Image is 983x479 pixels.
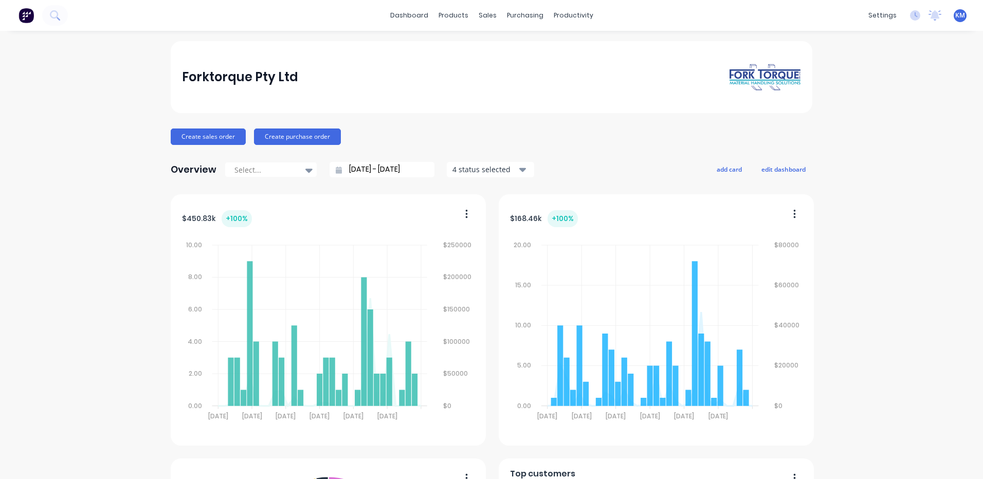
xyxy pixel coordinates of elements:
tspan: [DATE] [708,412,729,420]
tspan: $80000 [775,241,799,249]
tspan: $40000 [775,321,800,329]
span: KM [955,11,965,20]
tspan: 2.00 [188,369,202,378]
div: $ 450.83k [182,210,252,227]
tspan: $200000 [443,272,471,281]
img: Factory [19,8,34,23]
tspan: 0.00 [517,401,531,410]
button: edit dashboard [755,162,812,176]
button: 4 status selected [447,162,534,177]
tspan: $20000 [775,361,799,370]
tspan: 10.00 [515,321,531,329]
tspan: 10.00 [186,241,202,249]
tspan: [DATE] [537,412,557,420]
tspan: 6.00 [188,305,202,314]
button: Create sales order [171,128,246,145]
a: dashboard [385,8,433,23]
tspan: [DATE] [310,412,330,420]
div: 4 status selected [452,164,517,175]
tspan: [DATE] [640,412,660,420]
div: settings [863,8,902,23]
tspan: 15.00 [515,281,531,289]
tspan: 5.00 [517,361,531,370]
tspan: $50000 [443,369,468,378]
div: purchasing [502,8,549,23]
tspan: 20.00 [514,241,531,249]
div: + 100 % [222,210,252,227]
tspan: 8.00 [188,272,202,281]
tspan: [DATE] [572,412,592,420]
tspan: $0 [443,401,451,410]
div: sales [474,8,502,23]
tspan: [DATE] [208,412,228,420]
tspan: $150000 [443,305,470,314]
tspan: $100000 [443,337,470,346]
div: Overview [171,159,216,180]
tspan: [DATE] [242,412,262,420]
tspan: 4.00 [187,337,202,346]
tspan: [DATE] [377,412,397,420]
div: Forktorque Pty Ltd [182,67,298,87]
tspan: [DATE] [606,412,626,420]
div: products [433,8,474,23]
tspan: $250000 [443,241,471,249]
div: productivity [549,8,598,23]
button: Create purchase order [254,128,341,145]
tspan: [DATE] [674,412,694,420]
img: Forktorque Pty Ltd [729,63,801,91]
div: $ 168.46k [510,210,578,227]
tspan: [DATE] [343,412,363,420]
div: + 100 % [548,210,578,227]
tspan: [DATE] [276,412,296,420]
tspan: $0 [775,401,783,410]
tspan: $60000 [775,281,799,289]
tspan: 0.00 [188,401,202,410]
button: add card [710,162,749,176]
